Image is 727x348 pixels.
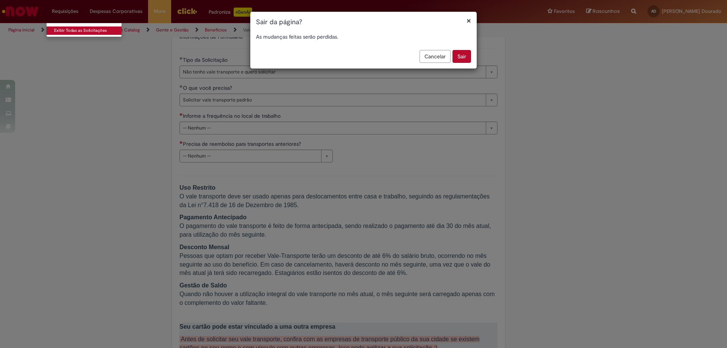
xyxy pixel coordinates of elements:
p: As mudanças feitas serão perdidas. [256,33,471,41]
button: Fechar modal [466,17,471,25]
ul: Requisições [46,23,122,37]
button: Sair [452,50,471,63]
h1: Sair da página? [256,17,471,27]
button: Cancelar [420,50,451,63]
a: Exibir Todas as Solicitações [47,27,130,35]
